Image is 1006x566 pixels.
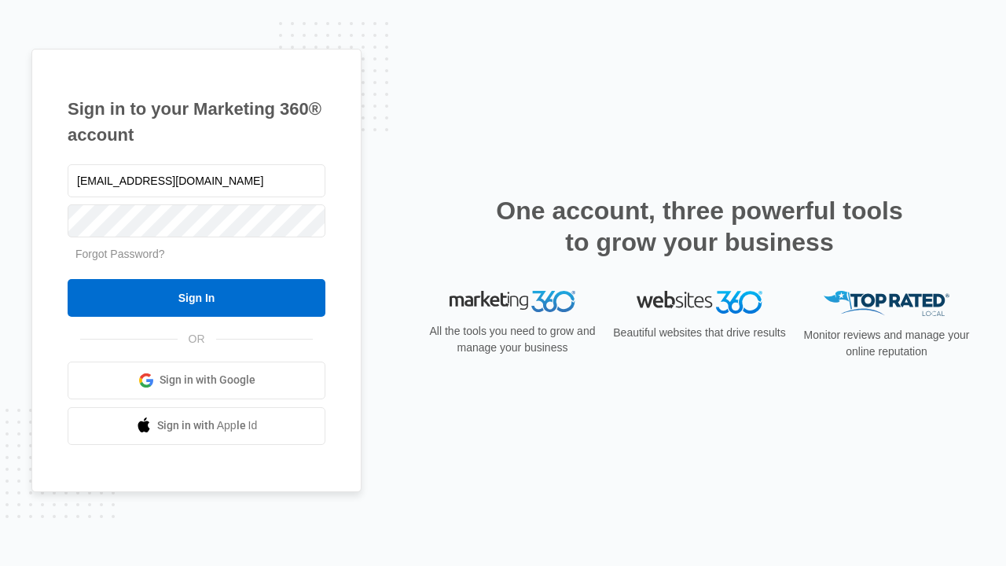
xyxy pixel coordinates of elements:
[157,417,258,434] span: Sign in with Apple Id
[824,291,949,317] img: Top Rated Local
[68,362,325,399] a: Sign in with Google
[424,323,600,356] p: All the tools you need to grow and manage your business
[68,96,325,148] h1: Sign in to your Marketing 360® account
[450,291,575,313] img: Marketing 360
[637,291,762,314] img: Websites 360
[160,372,255,388] span: Sign in with Google
[75,248,165,260] a: Forgot Password?
[611,325,788,341] p: Beautiful websites that drive results
[491,195,908,258] h2: One account, three powerful tools to grow your business
[68,407,325,445] a: Sign in with Apple Id
[799,327,975,360] p: Monitor reviews and manage your online reputation
[68,164,325,197] input: Email
[68,279,325,317] input: Sign In
[178,331,216,347] span: OR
